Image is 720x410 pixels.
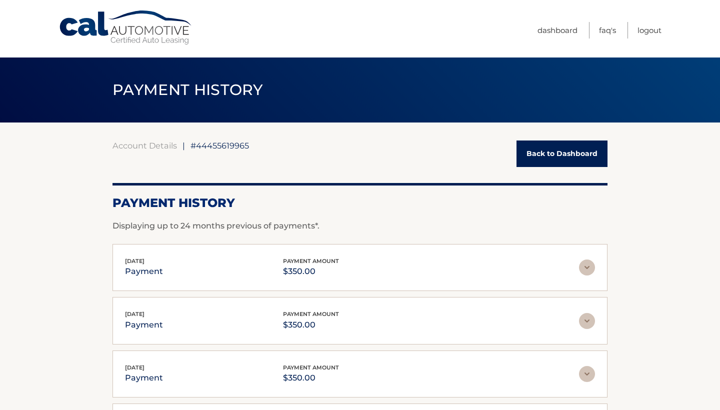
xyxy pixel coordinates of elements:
h2: Payment History [112,195,607,210]
a: Back to Dashboard [516,140,607,167]
img: accordion-rest.svg [579,313,595,329]
span: payment amount [283,257,339,264]
span: [DATE] [125,310,144,317]
span: [DATE] [125,364,144,371]
span: #44455619965 [190,140,249,150]
p: $350.00 [283,318,339,332]
p: Displaying up to 24 months previous of payments*. [112,220,607,232]
span: payment amount [283,310,339,317]
p: $350.00 [283,264,339,278]
p: payment [125,318,163,332]
a: Logout [637,22,661,38]
img: accordion-rest.svg [579,366,595,382]
span: payment amount [283,364,339,371]
a: Account Details [112,140,177,150]
span: [DATE] [125,257,144,264]
span: | [182,140,185,150]
p: payment [125,371,163,385]
a: Dashboard [537,22,577,38]
p: payment [125,264,163,278]
a: Cal Automotive [58,10,193,45]
img: accordion-rest.svg [579,259,595,275]
p: $350.00 [283,371,339,385]
span: PAYMENT HISTORY [112,80,263,99]
a: FAQ's [599,22,616,38]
